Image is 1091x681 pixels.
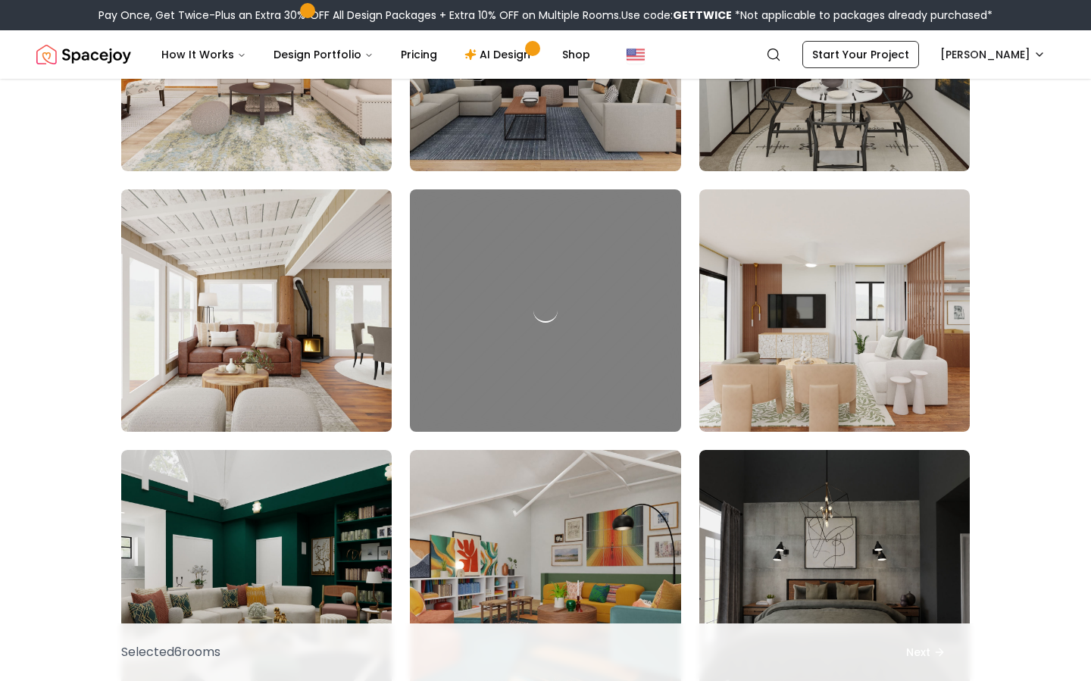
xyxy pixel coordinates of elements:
[699,189,970,432] img: Room room-96
[452,39,547,70] a: AI Design
[389,39,449,70] a: Pricing
[627,45,645,64] img: United States
[621,8,732,23] span: Use code:
[121,643,220,661] p: Selected 6 room s
[882,636,970,669] button: Next
[802,41,919,68] a: Start Your Project
[36,30,1055,79] nav: Global
[732,8,993,23] span: *Not applicable to packages already purchased*
[149,39,602,70] nav: Main
[36,39,131,70] img: Spacejoy Logo
[36,39,131,70] a: Spacejoy
[550,39,602,70] a: Shop
[673,8,732,23] b: GETTWICE
[114,183,399,438] img: Room room-94
[931,41,1055,68] button: [PERSON_NAME]
[149,39,258,70] button: How It Works
[261,39,386,70] button: Design Portfolio
[98,8,993,23] div: Pay Once, Get Twice-Plus an Extra 30% OFF All Design Packages + Extra 10% OFF on Multiple Rooms.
